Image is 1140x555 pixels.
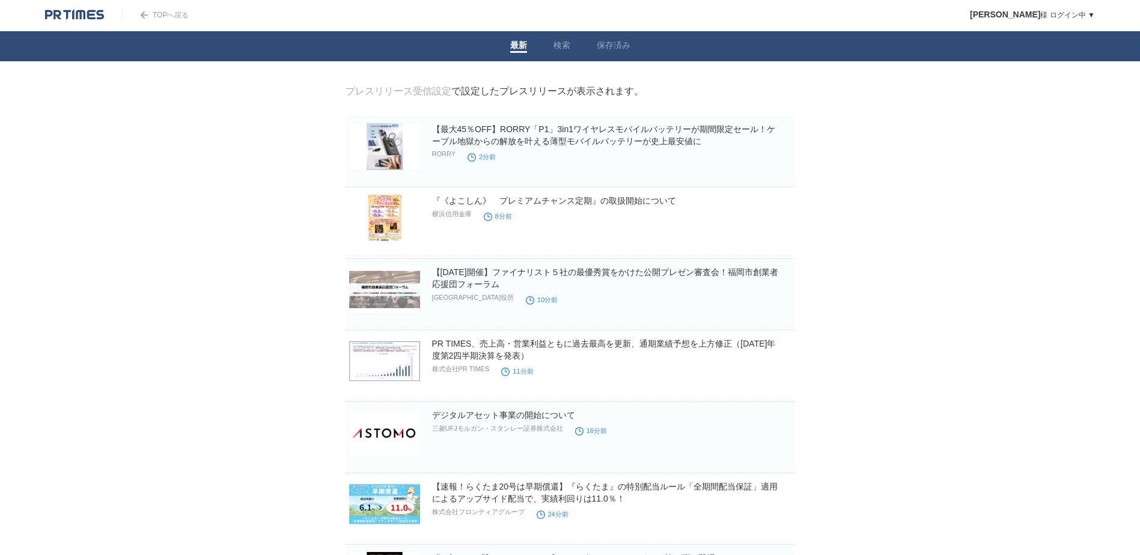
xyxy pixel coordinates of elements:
[432,410,575,420] a: デジタルアセット事業の開始について
[432,482,778,503] a: 【速報！らくたま20号は早期償還】『らくたま』の特別配当ルール「全期間配当保証」適用によるアップサイド配当で、実績利回りは11.0％！
[526,296,558,303] time: 10分前
[484,213,512,220] time: 8分前
[432,196,676,205] a: 『《よこしん》 プレミアムチャンス定期』の取扱開始について
[597,40,630,53] a: 保存済み
[537,511,568,518] time: 24分前
[346,85,644,98] div: で設定したプレスリリースが表示されます。
[432,293,514,302] p: [GEOGRAPHIC_DATA]役所
[432,124,775,146] a: 【最大45％OFF】RORRY「P1」3in1ワイヤレスモバイルバッテリーが期間限定セール！ケーブル地獄からの解放を叶える薄型モバイルバッテリーが史上最安値に
[141,11,148,19] img: arrow.png
[432,150,456,157] p: RORRY
[970,10,1040,19] span: [PERSON_NAME]
[553,40,570,53] a: 検索
[349,195,420,241] img: 『《よこしん》 プレミアムチャンス定期』の取扱開始について
[346,86,451,96] a: プレスリリース受信設定
[432,267,778,289] a: 【[DATE]開催】ファイナリスト５社の最優秀賞をかけた公開プレゼン審査会！福岡市創業者応援団フォーラム
[510,40,527,53] a: 最新
[501,368,533,375] time: 11分前
[432,424,563,433] p: 三菱UFJモルガン・スタンレー証券株式会社
[432,508,525,517] p: 株式会社フロンティアグループ
[432,210,472,219] p: 横浜信用金庫
[349,338,420,384] img: PR TIMES、売上高・営業利益ともに過去最高を更新、通期業績予想を上方修正（2025年度第2四半期決算を発表）
[349,481,420,527] img: 【速報！らくたま20号は早期償還】『らくたま』の特別配当ルール「全期間配当保証」適用によるアップサイド配当で、実績利回りは11.0％！
[468,153,496,160] time: 2分前
[349,123,420,170] img: 【最大45％OFF】RORRY「P1」3in1ワイヤレスモバイルバッテリーが期間限定セール！ケーブル地獄からの解放を叶える薄型モバイルバッテリーが史上最安値に
[970,11,1095,19] a: [PERSON_NAME]様 ログイン中 ▼
[575,427,607,434] time: 16分前
[432,365,490,374] p: 株式会社PR TIMES
[122,11,189,19] a: TOPへ戻る
[349,266,420,313] img: 【10月17日開催】ファイナリスト５社の最優秀賞をかけた公開プレゼン審査会！福岡市創業者応援団フォーラム
[432,339,776,360] a: PR TIMES、売上高・営業利益ともに過去最高を更新、通期業績予想を上方修正（[DATE]年度第2四半期決算を発表）
[45,9,104,21] img: logo.png
[349,409,420,456] img: デジタルアセット事業の開始について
